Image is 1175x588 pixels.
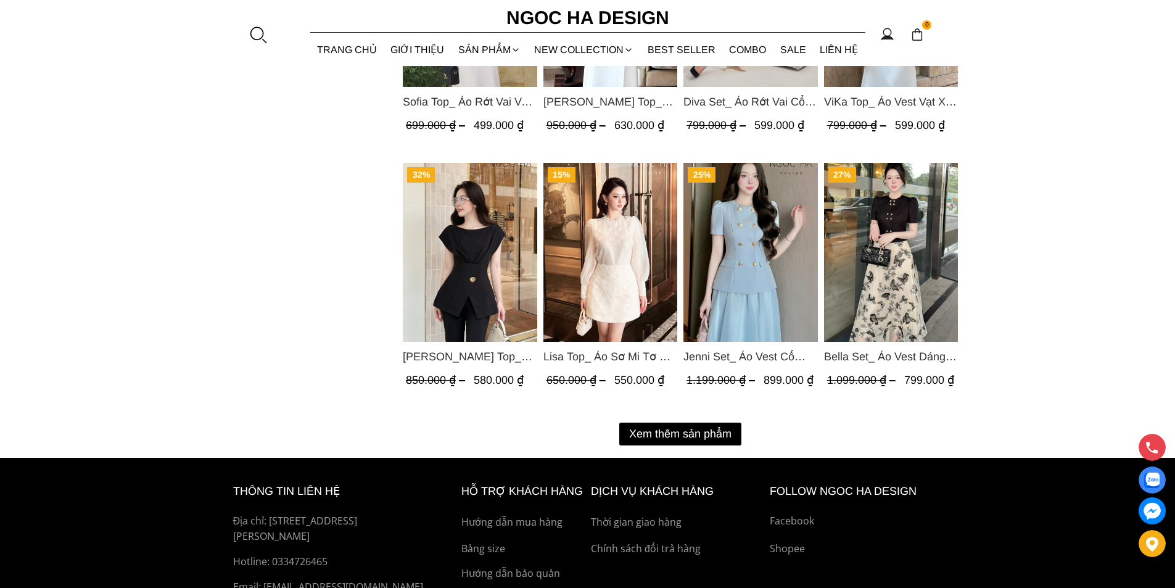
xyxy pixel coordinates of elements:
[922,20,932,30] span: 0
[543,163,677,342] a: Product image - Lisa Top_ Áo Sơ Mi Tơ Mix Ren Hoa A998
[233,513,433,545] p: Địa chỉ: [STREET_ADDRESS][PERSON_NAME]
[823,348,958,365] span: Bella Set_ Áo Vest Dáng Lửng Cúc Đồng, Chân Váy Họa Tiết Bướm A990+CV121
[591,482,764,500] h6: Dịch vụ khách hàng
[754,119,804,131] span: 599.000 ₫
[403,93,537,110] span: Sofia Top_ Áo Rớt Vai Vạt Rủ Màu Đỏ A428
[823,93,958,110] a: Link to ViKa Top_ Áo Vest Vạt Xếp Chéo màu Đỏ A1053
[546,374,608,386] span: 650.000 ₫
[1139,466,1166,494] a: Display image
[403,348,537,365] span: [PERSON_NAME] Top_ Áo Mix Tơ Thân Bổ Mảnh Vạt Chéo Màu Đen A1057
[403,93,537,110] a: Link to Sofia Top_ Áo Rớt Vai Vạt Rủ Màu Đỏ A428
[1144,473,1160,488] img: Display image
[495,3,680,33] a: Ngoc Ha Design
[451,33,528,66] div: SẢN PHẨM
[614,374,664,386] span: 550.000 ₫
[722,33,773,66] a: Combo
[527,33,641,66] a: NEW COLLECTION
[546,119,608,131] span: 950.000 ₫
[591,515,764,531] a: Thời gian giao hàng
[823,163,958,342] img: Bella Set_ Áo Vest Dáng Lửng Cúc Đồng, Chân Váy Họa Tiết Bướm A990+CV121
[827,374,898,386] span: 1.099.000 ₫
[764,374,814,386] span: 899.000 ₫
[683,348,818,365] a: Link to Jenni Set_ Áo Vest Cổ Tròn Đính Cúc, Chân Váy Tơ Màu Xanh A1051+CV132
[770,513,942,529] a: Facebook
[619,423,741,445] button: Xem thêm sản phẩm
[770,482,942,500] h6: Follow ngoc ha Design
[686,119,749,131] span: 799.000 ₫
[910,28,924,41] img: img-CART-ICON-ksit0nf1
[683,163,818,342] a: Product image - Jenni Set_ Áo Vest Cổ Tròn Đính Cúc, Chân Váy Tơ Màu Xanh A1051+CV132
[461,541,585,557] a: Bảng size
[310,33,384,66] a: TRANG CHỦ
[406,119,468,131] span: 699.000 ₫
[233,554,433,570] a: Hotline: 0334726465
[1139,497,1166,524] a: messenger
[406,374,468,386] span: 850.000 ₫
[686,374,758,386] span: 1.199.000 ₫
[683,163,818,342] img: Jenni Set_ Áo Vest Cổ Tròn Đính Cúc, Chân Váy Tơ Màu Xanh A1051+CV132
[461,515,585,531] a: Hướng dẫn mua hàng
[773,33,814,66] a: SALE
[403,348,537,365] a: Link to Jenny Top_ Áo Mix Tơ Thân Bổ Mảnh Vạt Chéo Màu Đen A1057
[683,93,818,110] span: Diva Set_ Áo Rớt Vai Cổ V, Chân Váy Lụa Đuôi Cá A1078+CV134
[823,348,958,365] a: Link to Bella Set_ Áo Vest Dáng Lửng Cúc Đồng, Chân Váy Họa Tiết Bướm A990+CV121
[403,163,537,342] img: Jenny Top_ Áo Mix Tơ Thân Bổ Mảnh Vạt Chéo Màu Đen A1057
[614,119,664,131] span: 630.000 ₫
[823,163,958,342] a: Product image - Bella Set_ Áo Vest Dáng Lửng Cúc Đồng, Chân Váy Họa Tiết Bướm A990+CV121
[543,163,677,342] img: Lisa Top_ Áo Sơ Mi Tơ Mix Ren Hoa A998
[403,163,537,342] a: Product image - Jenny Top_ Áo Mix Tơ Thân Bổ Mảnh Vạt Chéo Màu Đen A1057
[233,482,433,500] h6: thông tin liên hệ
[823,93,958,110] span: ViKa Top_ Áo Vest Vạt Xếp Chéo màu Đỏ A1053
[770,541,942,557] a: Shopee
[904,374,954,386] span: 799.000 ₫
[543,93,677,110] a: Link to Sara Top_ Áo Peplum Mix Cổ trắng Màu Đỏ A1054
[591,541,764,557] a: Chính sách đổi trả hàng
[474,119,524,131] span: 499.000 ₫
[384,33,451,66] a: GIỚI THIỆU
[543,93,677,110] span: [PERSON_NAME] Top_ Áo Peplum Mix Cổ trắng Màu Đỏ A1054
[461,482,585,500] h6: hỗ trợ khách hàng
[683,348,818,365] span: Jenni Set_ Áo Vest Cổ Tròn Đính Cúc, Chân Váy Tơ Màu Xanh A1051+CV132
[461,566,585,582] a: Hướng dẫn bảo quản
[827,119,889,131] span: 799.000 ₫
[813,33,865,66] a: LIÊN HỆ
[474,374,524,386] span: 580.000 ₫
[543,348,677,365] span: Lisa Top_ Áo Sơ Mi Tơ Mix Ren Hoa A998
[543,348,677,365] a: Link to Lisa Top_ Áo Sơ Mi Tơ Mix Ren Hoa A998
[683,93,818,110] a: Link to Diva Set_ Áo Rớt Vai Cổ V, Chân Váy Lụa Đuôi Cá A1078+CV134
[894,119,944,131] span: 599.000 ₫
[641,33,723,66] a: BEST SELLER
